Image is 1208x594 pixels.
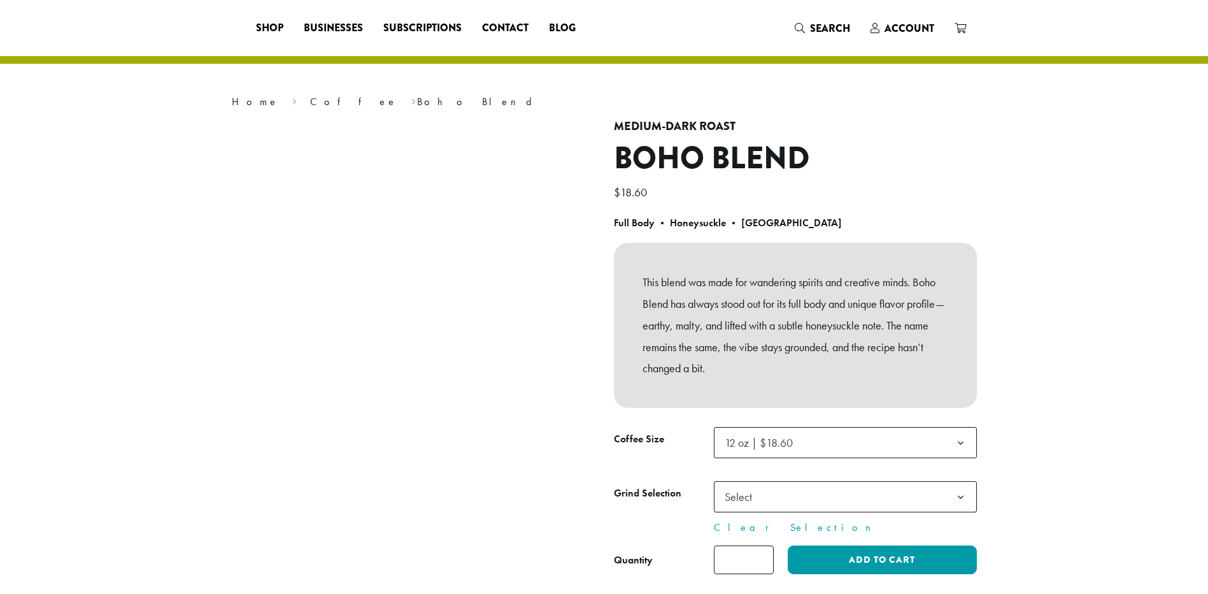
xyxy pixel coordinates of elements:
input: Product quantity [714,546,774,574]
p: This blend was made for wandering spirits and creative minds. Boho Blend has always stood out for... [643,272,948,379]
span: Select [714,481,977,512]
a: Search [785,18,860,39]
nav: Breadcrumb [232,94,977,110]
button: Add to cart [788,546,976,574]
span: Contact [482,20,529,36]
h4: Medium-Dark Roast [614,120,977,134]
span: $ [614,185,620,199]
span: › [411,90,416,110]
div: Quantity [614,553,653,568]
a: Coffee [310,95,397,108]
span: Shop [256,20,283,36]
b: Full Body • Honeysuckle • [GEOGRAPHIC_DATA] [614,216,842,229]
span: 12 oz | $18.60 [725,435,793,450]
span: 12 oz | $18.60 [714,427,977,458]
span: Businesses [304,20,363,36]
span: 12 oz | $18.60 [720,430,806,455]
span: Account [885,21,934,36]
a: Home [232,95,279,108]
h1: Boho Blend [614,140,977,177]
span: Subscriptions [383,20,462,36]
span: Select [720,484,765,509]
span: Search [810,21,850,36]
bdi: 18.60 [614,185,650,199]
span: Blog [549,20,576,36]
label: Coffee Size [614,430,714,449]
a: Shop [246,18,294,38]
label: Grind Selection [614,484,714,503]
span: › [292,90,297,110]
a: Clear Selection [714,520,977,535]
